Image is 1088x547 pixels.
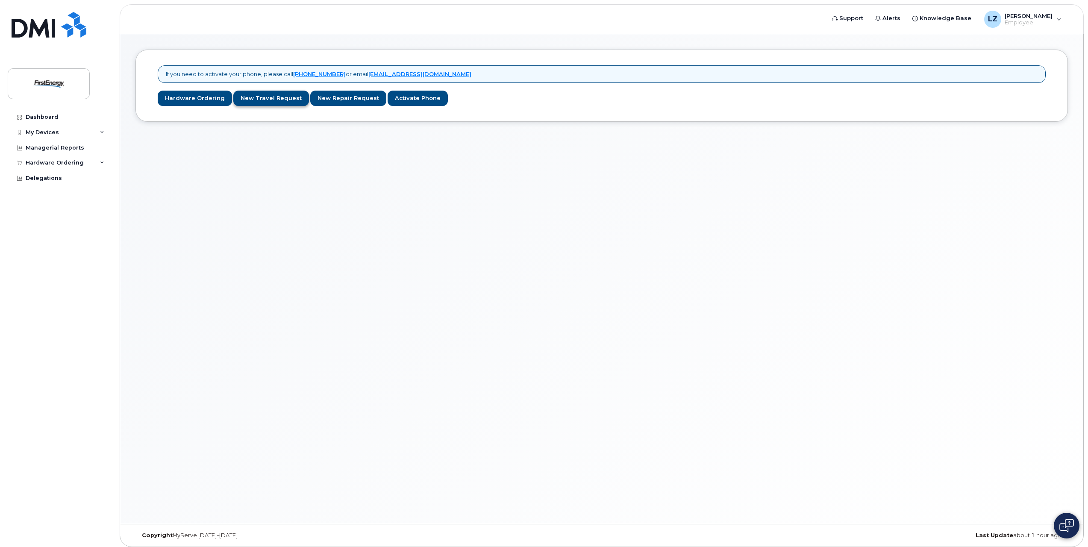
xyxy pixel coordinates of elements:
[757,532,1068,539] div: about 1 hour ago
[368,71,471,77] a: [EMAIL_ADDRESS][DOMAIN_NAME]
[166,70,471,78] p: If you need to activate your phone, please call or email
[135,532,446,539] div: MyServe [DATE]–[DATE]
[310,91,386,106] a: New Repair Request
[233,91,309,106] a: New Travel Request
[158,91,232,106] a: Hardware Ordering
[1059,519,1074,532] img: Open chat
[293,71,346,77] a: [PHONE_NUMBER]
[976,532,1013,538] strong: Last Update
[388,91,448,106] a: Activate Phone
[142,532,173,538] strong: Copyright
